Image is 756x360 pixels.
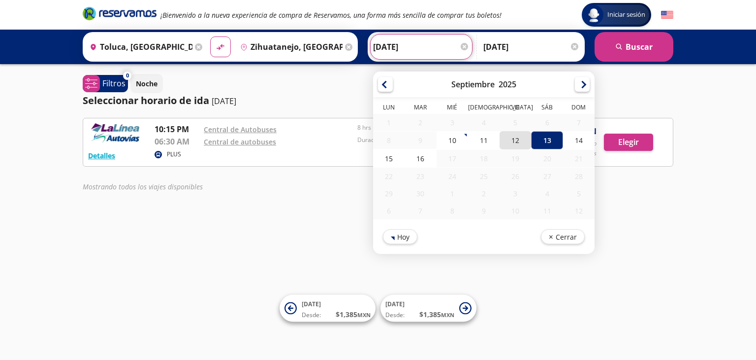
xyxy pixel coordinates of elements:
input: Buscar Destino [236,35,343,59]
a: Central de autobuses [204,137,276,146]
div: 08-Oct-25 [437,202,468,219]
button: Hoy [383,229,417,244]
button: [DATE]Desde:$1,385MXN [280,295,376,322]
div: 09-Sep-25 [405,132,436,149]
input: Opcional [483,35,580,59]
button: English [661,9,673,21]
th: Miércoles [437,103,468,114]
span: Desde: [385,311,405,320]
div: 30-Sep-25 [405,185,436,202]
p: Duración [357,136,506,144]
div: 2025 [499,79,516,90]
button: [DATE]Desde:$1,385MXN [380,295,476,322]
span: $ 1,385 [336,309,371,320]
th: Jueves [468,103,500,114]
span: [DATE] [385,300,405,308]
span: Iniciar sesión [603,10,649,20]
em: Mostrando todos los viajes disponibles [83,182,203,191]
div: 20-Sep-25 [531,150,563,167]
div: 24-Sep-25 [437,168,468,185]
th: Martes [405,103,436,114]
button: Noche [130,74,163,93]
p: 8 hrs 15 mins [357,123,506,132]
button: Detalles [88,150,115,161]
div: 03-Sep-25 [437,114,468,131]
div: 12-Sep-25 [500,131,531,149]
input: Elegir Fecha [373,35,470,59]
div: 14-Sep-25 [563,131,595,149]
div: 19-Sep-25 [500,150,531,167]
div: 11-Sep-25 [468,131,500,149]
a: Brand Logo [83,6,157,24]
div: 13-Sep-25 [531,131,563,149]
div: 28-Sep-25 [563,168,595,185]
div: 10-Sep-25 [437,131,468,149]
button: 0Filtros [83,75,128,92]
a: Central de Autobuses [204,125,277,134]
div: 25-Sep-25 [468,168,500,185]
div: 08-Sep-25 [373,132,405,149]
button: Elegir [604,134,653,151]
div: 10-Oct-25 [500,202,531,219]
button: Buscar [595,32,673,62]
div: 05-Oct-25 [563,185,595,202]
div: 02-Sep-25 [405,114,436,131]
th: Domingo [563,103,595,114]
div: 01-Oct-25 [437,185,468,202]
div: 29-Sep-25 [373,185,405,202]
div: 06-Sep-25 [531,114,563,131]
p: 06:30 AM [155,136,199,147]
div: 16-Sep-25 [405,149,436,168]
small: MXN [441,311,454,319]
span: 0 [126,72,129,80]
div: 04-Sep-25 [468,114,500,131]
div: 01-Sep-25 [373,114,405,131]
img: RESERVAMOS [88,123,142,143]
div: 09-Oct-25 [468,202,500,219]
small: MXN [357,311,371,319]
div: 26-Sep-25 [500,168,531,185]
div: 15-Sep-25 [373,149,405,168]
div: 17-Sep-25 [437,150,468,167]
div: 12-Oct-25 [563,202,595,219]
p: Seleccionar horario de ida [83,93,209,108]
div: 07-Sep-25 [563,114,595,131]
span: $ 1,385 [419,309,454,320]
div: 22-Sep-25 [373,168,405,185]
p: 10:15 PM [155,123,199,135]
span: Desde: [302,311,321,320]
em: ¡Bienvenido a la nueva experiencia de compra de Reservamos, una forma más sencilla de comprar tus... [160,10,502,20]
p: PLUS [167,150,181,159]
th: Viernes [500,103,531,114]
div: 07-Oct-25 [405,202,436,219]
p: Noche [136,78,157,89]
th: Lunes [373,103,405,114]
div: 23-Sep-25 [405,168,436,185]
th: Sábado [531,103,563,114]
div: 11-Oct-25 [531,202,563,219]
div: Septiembre [451,79,495,90]
div: 21-Sep-25 [563,150,595,167]
div: 18-Sep-25 [468,150,500,167]
p: Filtros [102,77,126,89]
i: Brand Logo [83,6,157,21]
p: [DATE] [212,95,236,107]
span: [DATE] [302,300,321,308]
input: Buscar Origen [86,35,192,59]
div: 03-Oct-25 [500,185,531,202]
button: Cerrar [541,229,585,244]
div: 05-Sep-25 [500,114,531,131]
div: 27-Sep-25 [531,168,563,185]
div: 06-Oct-25 [373,202,405,219]
div: 04-Oct-25 [531,185,563,202]
div: 02-Oct-25 [468,185,500,202]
